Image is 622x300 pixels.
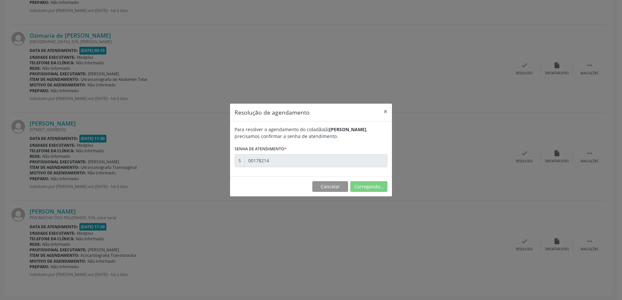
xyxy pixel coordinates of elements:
div: Para resolver o agendamento do cidadão(ã) , precisamos confirmar a senha de atendimento. [235,126,387,140]
button: Close [379,104,392,119]
button: Carregando... [350,181,387,192]
h5: Resolução de agendamento [235,108,310,117]
button: Cancelar [312,181,348,192]
b: [PERSON_NAME] [329,126,366,132]
div: S [235,154,245,167]
label: Senha de atendimento [235,144,287,154]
